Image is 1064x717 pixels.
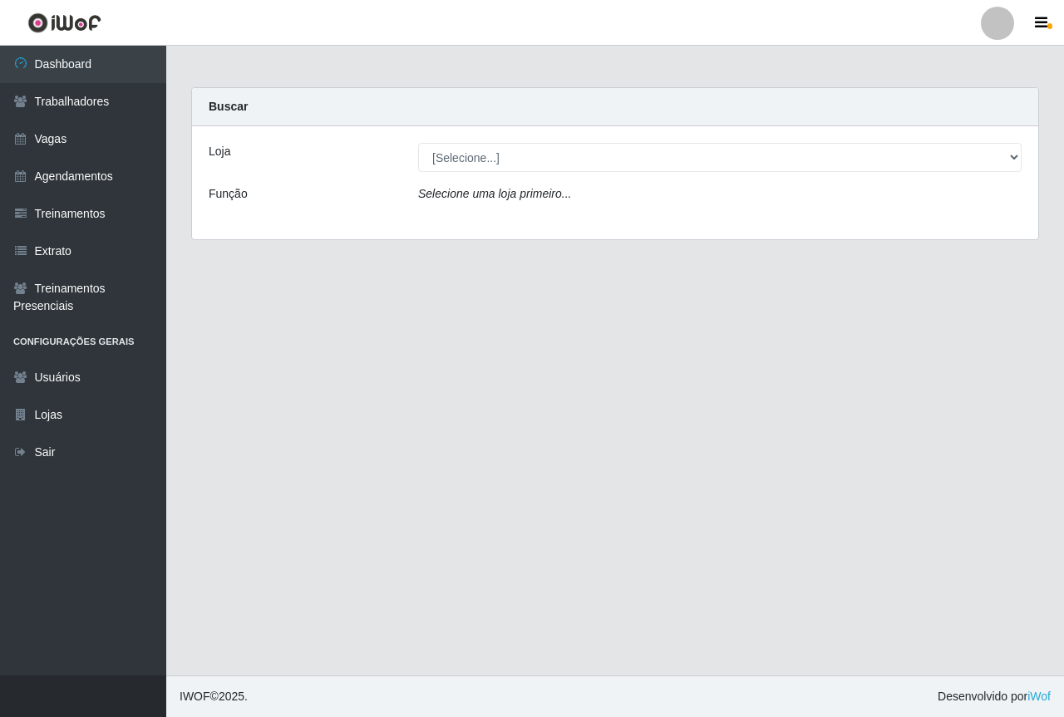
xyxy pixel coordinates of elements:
span: © 2025 . [180,688,248,705]
i: Selecione uma loja primeiro... [418,187,571,200]
a: iWof [1027,690,1051,703]
label: Função [209,185,248,203]
span: Desenvolvido por [938,688,1051,705]
span: IWOF [180,690,210,703]
strong: Buscar [209,100,248,113]
img: CoreUI Logo [27,12,101,33]
label: Loja [209,143,230,160]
